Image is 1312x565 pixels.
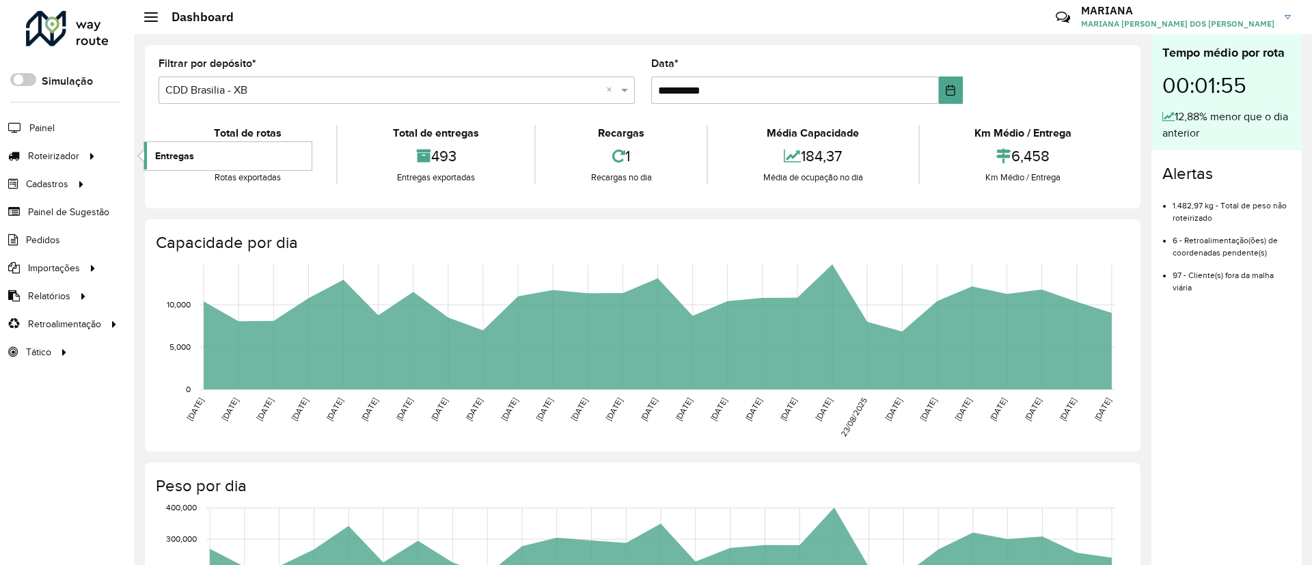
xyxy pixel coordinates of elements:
div: Km Médio / Entrega [923,171,1123,184]
label: Data [651,55,679,72]
text: 5,000 [169,342,191,351]
div: 6,458 [923,141,1123,171]
text: [DATE] [464,396,484,422]
text: [DATE] [918,396,938,422]
text: [DATE] [709,396,728,422]
text: [DATE] [359,396,379,422]
text: [DATE] [674,396,694,422]
div: 00:01:55 [1162,62,1291,109]
text: [DATE] [255,396,275,422]
text: 400,000 [166,504,197,512]
div: 184,37 [711,141,914,171]
div: Tempo médio por rota [1162,44,1291,62]
li: 6 - Retroalimentação(ões) de coordenadas pendente(s) [1173,224,1291,259]
div: Total de entregas [341,125,530,141]
span: Entregas [155,149,194,163]
text: [DATE] [534,396,554,422]
div: Média de ocupação no dia [711,171,914,184]
h4: Alertas [1162,164,1291,184]
span: Clear all [606,82,618,98]
h4: Capacidade por dia [156,233,1127,253]
text: 0 [186,385,191,394]
span: Importações [28,261,80,275]
text: [DATE] [220,396,240,422]
span: Roteirizador [28,149,79,163]
h2: Dashboard [158,10,234,25]
span: Pedidos [26,233,60,247]
span: Painel de Sugestão [28,205,109,219]
text: [DATE] [604,396,624,422]
div: 1 [539,141,703,171]
h3: MARIANA [1081,4,1274,17]
li: 97 - Cliente(s) fora da malha viária [1173,259,1291,294]
label: Filtrar por depósito [159,55,256,72]
text: [DATE] [1023,396,1043,422]
text: [DATE] [1058,396,1078,422]
text: 10,000 [167,300,191,309]
label: Simulação [42,73,93,89]
div: 493 [341,141,530,171]
text: 23/08/2025 [839,396,869,439]
text: [DATE] [394,396,414,422]
text: [DATE] [988,396,1008,422]
span: MARIANA [PERSON_NAME] DOS [PERSON_NAME] [1081,18,1274,30]
a: Entregas [144,142,312,169]
text: [DATE] [743,396,763,422]
div: Recargas [539,125,703,141]
text: [DATE] [778,396,798,422]
text: [DATE] [429,396,449,422]
span: Painel [29,121,55,135]
text: [DATE] [569,396,589,422]
span: Retroalimentação [28,317,101,331]
div: Rotas exportadas [162,171,333,184]
div: Km Médio / Entrega [923,125,1123,141]
h4: Peso por dia [156,476,1127,496]
div: Recargas no dia [539,171,703,184]
text: [DATE] [500,396,519,422]
text: [DATE] [639,396,659,422]
div: Média Capacidade [711,125,914,141]
text: [DATE] [953,396,973,422]
span: Tático [26,345,51,359]
div: Entregas exportadas [341,171,530,184]
text: 300,000 [166,534,197,543]
div: Total de rotas [162,125,333,141]
span: Cadastros [26,177,68,191]
button: Choose Date [939,77,963,104]
text: [DATE] [1093,396,1112,422]
li: 1.482,97 kg - Total de peso não roteirizado [1173,189,1291,224]
span: Relatórios [28,289,70,303]
text: [DATE] [185,396,205,422]
text: [DATE] [884,396,903,422]
text: [DATE] [290,396,310,422]
div: 12,88% menor que o dia anterior [1162,109,1291,141]
a: Contato Rápido [1048,3,1078,32]
text: [DATE] [814,396,834,422]
text: [DATE] [325,396,344,422]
